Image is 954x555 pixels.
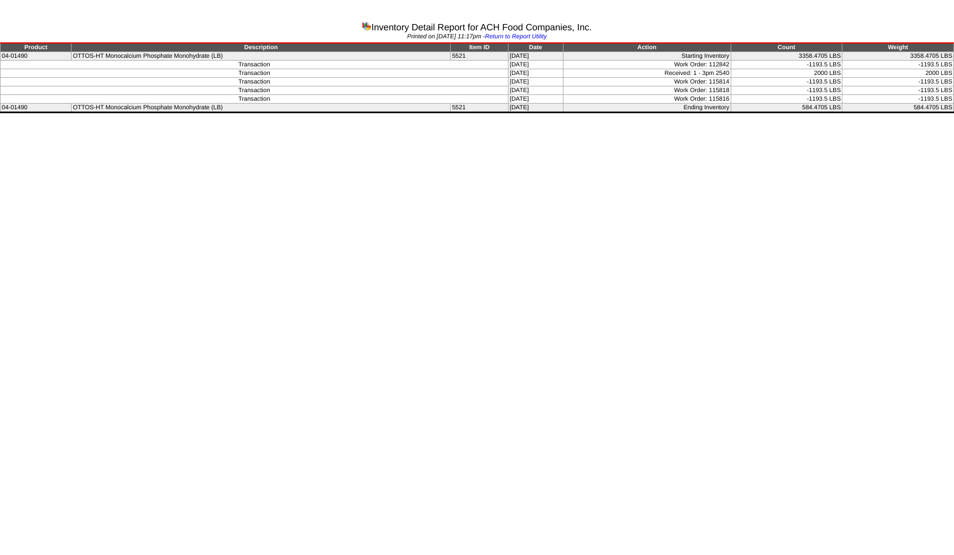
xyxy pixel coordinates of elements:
td: Received: 1 - 3pm 2540 [563,69,731,78]
td: Weight [842,43,954,52]
td: Work Order: 115814 [563,78,731,86]
td: 3358.4705 LBS [731,52,842,61]
a: Return to Report Utility [485,33,547,40]
td: Transaction [1,69,508,78]
td: Product [1,43,72,52]
td: Transaction [1,95,508,104]
td: 04-01490 [1,104,72,113]
td: 5521 [451,104,508,113]
td: Work Order: 115816 [563,95,731,104]
td: 2000 LBS [842,69,954,78]
td: -1193.5 LBS [842,61,954,69]
td: [DATE] [508,104,563,113]
td: -1193.5 LBS [731,95,842,104]
td: -1193.5 LBS [842,78,954,86]
td: Action [563,43,731,52]
td: 04-01490 [1,52,72,61]
td: -1193.5 LBS [731,78,842,86]
td: [DATE] [508,78,563,86]
td: [DATE] [508,86,563,95]
td: Work Order: 112842 [563,61,731,69]
td: -1193.5 LBS [731,61,842,69]
td: Transaction [1,86,508,95]
td: [DATE] [508,61,563,69]
td: OTTOS-HT Monocalcium Phosphate Monohydrate (LB) [72,104,451,113]
td: -1193.5 LBS [731,86,842,95]
td: Transaction [1,78,508,86]
td: Ending Inventory [563,104,731,113]
td: Date [508,43,563,52]
td: 584.4705 LBS [842,104,954,113]
td: -1193.5 LBS [842,95,954,104]
td: Work Order: 115818 [563,86,731,95]
img: graph.gif [362,21,371,30]
td: Description [72,43,451,52]
td: [DATE] [508,95,563,104]
td: 2000 LBS [731,69,842,78]
td: Count [731,43,842,52]
td: OTTOS-HT Monocalcium Phosphate Monohydrate (LB) [72,52,451,61]
td: 584.4705 LBS [731,104,842,113]
td: Item ID [451,43,508,52]
td: [DATE] [508,69,563,78]
td: [DATE] [508,52,563,61]
td: 5521 [451,52,508,61]
td: 3358.4705 LBS [842,52,954,61]
td: Transaction [1,61,508,69]
td: -1193.5 LBS [842,86,954,95]
td: Starting Inventory [563,52,731,61]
